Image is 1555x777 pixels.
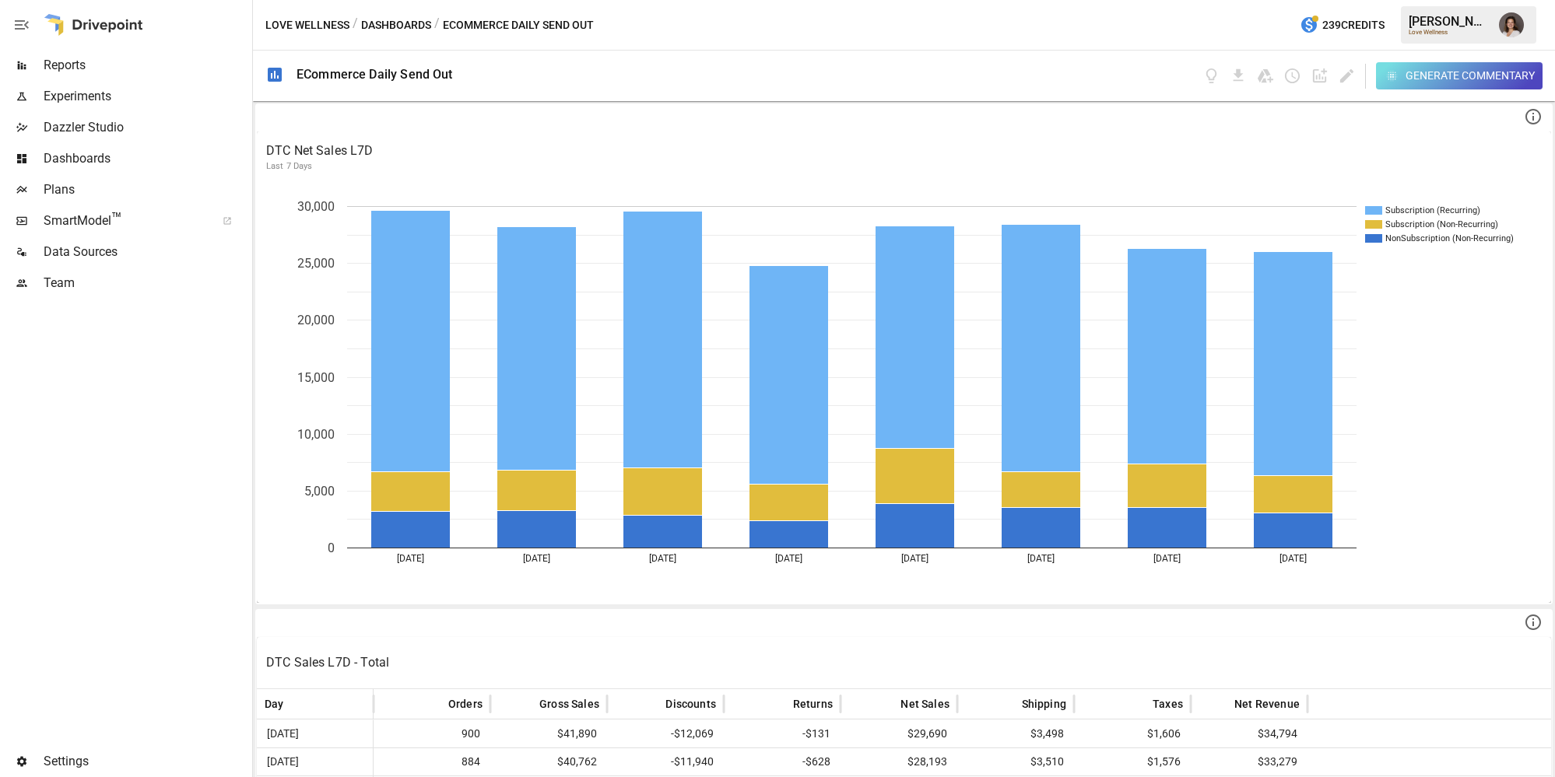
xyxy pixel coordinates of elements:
span: Shipping [1022,696,1066,712]
button: Sort [999,693,1020,715]
p: DTC Net Sales L7D [266,142,1542,160]
span: Reports [44,56,249,75]
span: SmartModel [44,212,205,230]
p: Last 7 Days [266,160,1542,173]
text: 0 [328,541,335,555]
button: Sort [425,693,447,715]
div: ECommerce Daily Send Out [297,67,453,82]
span: [DATE] [265,720,301,747]
span: Net Revenue [1234,696,1300,712]
span: 239 Credits [1322,16,1385,35]
text: [DATE] [523,553,550,564]
span: Dashboards [44,149,249,168]
div: / [434,16,440,35]
span: Team [44,274,249,292]
span: Gross Sales [539,696,599,712]
span: -$628 [800,748,833,775]
button: Edit dashboard [1338,67,1356,85]
span: [DATE] [265,748,301,775]
button: View documentation [1202,67,1220,85]
span: $33,279 [1255,748,1300,775]
span: Dazzler Studio [44,118,249,137]
div: [PERSON_NAME] [1409,14,1490,29]
button: Sort [516,693,538,715]
span: Discounts [665,696,716,712]
button: Love Wellness [265,16,349,35]
button: Generate Commentary [1376,62,1543,89]
span: $41,890 [555,720,599,747]
button: Franziska Ibscher [1490,3,1533,47]
div: Generate Commentary [1406,66,1535,86]
text: [DATE] [397,553,424,564]
span: Orders [448,696,483,712]
button: Save as Google Doc [1256,67,1274,85]
button: 239Credits [1293,11,1391,40]
text: 5,000 [304,484,335,499]
span: Experiments [44,87,249,106]
button: Sort [286,693,307,715]
p: DTC Sales L7D - Total [266,653,1542,672]
span: $40,762 [555,748,599,775]
span: Day [265,696,284,712]
span: Settings [44,752,249,771]
button: Schedule dashboard [1283,67,1301,85]
span: $34,794 [1255,720,1300,747]
div: Love Wellness [1409,29,1490,36]
span: $28,193 [905,748,949,775]
span: Net Sales [900,696,949,712]
button: Sort [877,693,899,715]
div: / [353,16,358,35]
text: [DATE] [1279,553,1307,564]
span: $29,690 [905,720,949,747]
text: [DATE] [775,553,802,564]
button: Add widget [1311,67,1329,85]
button: Sort [770,693,792,715]
text: NonSubscription (Non-Recurring) [1385,233,1514,243]
span: $1,576 [1145,748,1183,775]
text: [DATE] [1027,553,1055,564]
span: 900 [459,720,483,747]
span: 884 [459,748,483,775]
text: [DATE] [901,553,928,564]
span: Taxes [1153,696,1183,712]
span: $3,498 [1028,720,1066,747]
span: -$131 [800,720,833,747]
span: Plans [44,180,249,199]
button: Download dashboard [1230,67,1248,85]
button: Sort [1211,693,1233,715]
span: -$12,069 [669,720,716,747]
span: $3,510 [1028,748,1066,775]
text: 30,000 [297,199,335,214]
svg: A chart. [257,183,1551,603]
img: Franziska Ibscher [1499,12,1524,37]
button: Dashboards [361,16,431,35]
span: $1,606 [1145,720,1183,747]
text: [DATE] [1153,553,1181,564]
span: Returns [793,696,833,712]
button: Sort [1129,693,1151,715]
span: -$11,940 [669,748,716,775]
span: Data Sources [44,243,249,261]
text: Subscription (Non-Recurring) [1385,219,1498,229]
text: 10,000 [297,427,335,442]
text: [DATE] [649,553,676,564]
text: 20,000 [297,313,335,327]
text: 15,000 [297,370,335,385]
text: Subscription (Recurring) [1385,205,1480,215]
button: Sort [642,693,664,715]
span: ™ [111,209,122,229]
text: 25,000 [297,256,335,271]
